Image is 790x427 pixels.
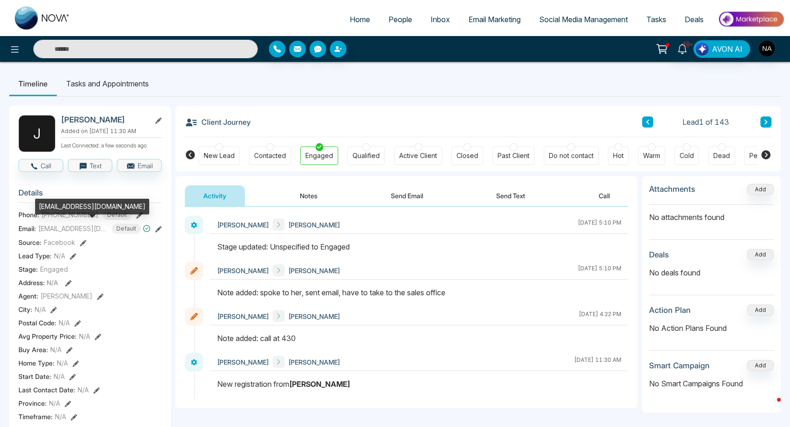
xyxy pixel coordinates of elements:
[646,15,666,24] span: Tasks
[61,140,162,150] p: Last Connected: a few seconds ago
[281,185,336,206] button: Notes
[747,360,774,371] button: Add
[18,412,53,421] span: Timeframe :
[204,151,235,160] div: New Lead
[305,151,333,160] div: Engaged
[18,251,52,261] span: Lead Type:
[18,115,55,152] div: J
[675,11,713,28] a: Deals
[649,361,710,370] h3: Smart Campaign
[574,356,621,368] div: [DATE] 11:30 AM
[68,159,113,172] button: Text
[18,385,75,395] span: Last Contact Date :
[352,151,380,160] div: Qualified
[18,224,36,233] span: Email:
[288,266,340,275] span: [PERSON_NAME]
[389,15,412,24] span: People
[185,185,245,206] button: Activity
[747,249,774,260] button: Add
[459,11,530,28] a: Email Marketing
[49,398,60,408] span: N/A
[399,151,437,160] div: Active Client
[372,185,442,206] button: Send Email
[18,210,39,220] span: Phone:
[61,115,147,124] h2: [PERSON_NAME]
[530,11,637,28] a: Social Media Management
[539,15,628,24] span: Social Media Management
[682,116,729,128] span: Lead 1 of 143
[18,238,42,247] span: Source:
[579,310,621,322] div: [DATE] 4:22 PM
[57,71,158,96] li: Tasks and Appointments
[717,9,784,30] img: Market-place.gif
[759,41,775,56] img: User Avatar
[712,43,742,55] span: AVON AI
[18,372,51,381] span: Start Date :
[685,15,704,24] span: Deals
[637,11,675,28] a: Tasks
[288,311,340,321] span: [PERSON_NAME]
[15,6,70,30] img: Nova CRM Logo
[50,345,61,354] span: N/A
[649,323,774,334] p: No Action Plans Found
[421,11,459,28] a: Inbox
[649,205,774,223] p: No attachments found
[38,224,108,233] span: [EMAIL_ADDRESS][DOMAIN_NAME]
[9,71,57,96] li: Timeline
[649,184,695,194] h3: Attachments
[693,40,750,58] button: AVON AI
[41,291,92,301] span: [PERSON_NAME]
[643,151,660,160] div: Warm
[747,305,774,316] button: Add
[580,185,628,206] button: Call
[578,264,621,276] div: [DATE] 5:10 PM
[613,151,624,160] div: Hot
[79,331,90,341] span: N/A
[35,199,149,214] div: [EMAIL_ADDRESS][DOMAIN_NAME]
[55,412,66,421] span: N/A
[18,188,162,202] h3: Details
[649,267,774,278] p: No deals found
[549,151,594,160] div: Do not contact
[288,220,340,230] span: [PERSON_NAME]
[47,279,58,287] span: N/A
[217,357,269,367] span: [PERSON_NAME]
[254,151,286,160] div: Contacted
[44,238,75,247] span: Facebook
[649,250,669,259] h3: Deals
[18,291,38,301] span: Agent:
[18,159,63,172] button: Call
[54,372,65,381] span: N/A
[59,318,70,328] span: N/A
[18,264,38,274] span: Stage:
[649,305,691,315] h3: Action Plan
[40,264,68,274] span: Engaged
[57,358,68,368] span: N/A
[18,398,47,408] span: Province :
[379,11,421,28] a: People
[747,184,774,195] button: Add
[54,251,65,261] span: N/A
[478,185,544,206] button: Send Text
[749,151,775,160] div: Pending
[217,220,269,230] span: [PERSON_NAME]
[759,396,781,418] iframe: Intercom live chat
[61,127,162,135] p: Added on [DATE] 11:30 AM
[288,357,340,367] span: [PERSON_NAME]
[217,311,269,321] span: [PERSON_NAME]
[649,378,774,389] p: No Smart Campaigns Found
[431,15,450,24] span: Inbox
[18,331,77,341] span: Avg Property Price :
[35,305,46,314] span: N/A
[185,115,251,129] h3: Client Journey
[696,43,709,55] img: Lead Flow
[498,151,529,160] div: Past Client
[671,40,693,56] a: 10+
[18,318,56,328] span: Postal Code :
[340,11,379,28] a: Home
[18,345,48,354] span: Buy Area :
[680,151,694,160] div: Cold
[18,305,32,314] span: City :
[18,278,58,287] span: Address:
[350,15,370,24] span: Home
